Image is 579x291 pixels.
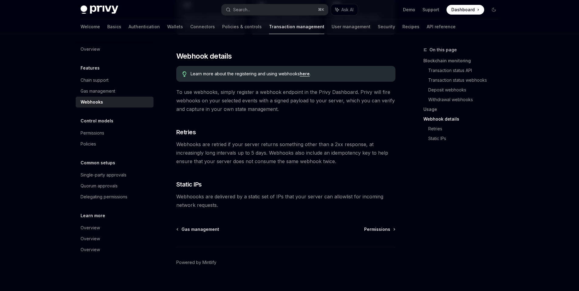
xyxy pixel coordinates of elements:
[81,193,127,200] div: Delegating permissions
[81,224,100,231] div: Overview
[81,46,100,53] div: Overview
[76,139,153,149] a: Policies
[176,140,395,166] span: Webhooks are retried if your server returns something other than a 2xx response, at increasingly ...
[81,182,118,190] div: Quorum approvals
[81,129,104,137] div: Permissions
[81,87,115,95] div: Gas management
[428,75,504,85] a: Transaction status webhooks
[190,19,215,34] a: Connectors
[76,169,153,180] a: Single-party approvals
[76,75,153,86] a: Chain support
[176,88,395,113] span: To use webhooks, simply register a webhook endpoint in the Privy Dashboard. Privy will fire webho...
[428,124,504,134] a: Retries
[81,98,103,106] div: Webhooks
[176,192,395,209] span: Webhoooks are delivered by a static set of IPs that your server can allowlist for incoming networ...
[81,140,96,148] div: Policies
[81,77,109,84] div: Chain support
[402,19,419,34] a: Recipes
[76,222,153,233] a: Overview
[81,64,100,72] h5: Features
[81,235,100,242] div: Overview
[332,19,370,34] a: User management
[300,71,310,77] a: here
[176,259,216,265] a: Powered by Mintlify
[451,7,475,13] span: Dashboard
[428,134,504,143] a: Static IPs
[269,19,324,34] a: Transaction management
[177,226,219,232] a: Gas management
[427,19,456,34] a: API reference
[489,5,499,15] button: Toggle dark mode
[76,233,153,244] a: Overview
[76,180,153,191] a: Quorum approvals
[423,56,504,66] a: Blockchain monitoring
[81,19,100,34] a: Welcome
[428,95,504,104] a: Withdrawal webhooks
[423,114,504,124] a: Webhook details
[222,4,328,15] button: Search...⌘K
[233,6,250,13] div: Search...
[446,5,484,15] a: Dashboard
[76,128,153,139] a: Permissions
[331,4,358,15] button: Ask AI
[222,19,262,34] a: Policies & controls
[81,246,100,253] div: Overview
[76,44,153,55] a: Overview
[429,46,457,53] span: On this page
[81,171,126,179] div: Single-party approvals
[428,66,504,75] a: Transaction status API
[428,85,504,95] a: Deposit webhooks
[81,5,118,14] img: dark logo
[318,7,324,12] span: ⌘ K
[76,244,153,255] a: Overview
[81,117,113,125] h5: Control models
[181,226,219,232] span: Gas management
[76,97,153,108] a: Webhooks
[76,191,153,202] a: Delegating permissions
[378,19,395,34] a: Security
[76,86,153,97] a: Gas management
[364,226,395,232] a: Permissions
[364,226,390,232] span: Permissions
[341,7,353,13] span: Ask AI
[422,7,439,13] a: Support
[167,19,183,34] a: Wallets
[423,104,504,114] a: Usage
[107,19,121,34] a: Basics
[129,19,160,34] a: Authentication
[81,212,105,219] h5: Learn more
[176,180,202,189] span: Static IPs
[182,71,187,77] svg: Tip
[81,159,115,166] h5: Common setups
[176,128,196,136] span: Retries
[176,51,232,61] span: Webhook details
[403,7,415,13] a: Demo
[191,71,389,77] span: Learn more about the registering and using webhooks .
